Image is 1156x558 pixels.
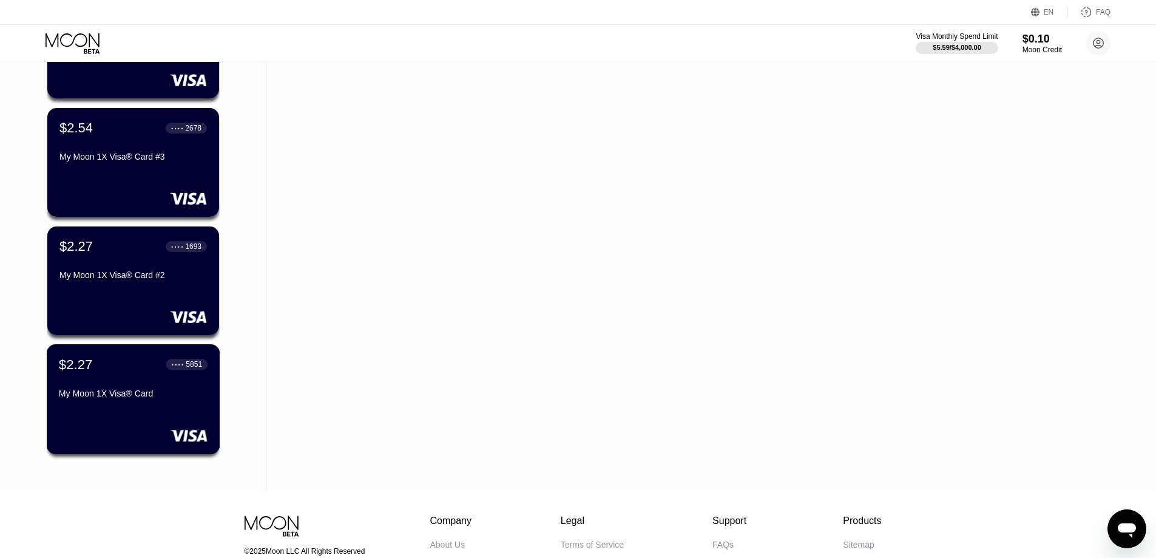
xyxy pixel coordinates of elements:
div: Sitemap [843,540,874,549]
div: FAQ [1068,6,1110,18]
div: $2.54 [59,120,93,136]
div: FAQs [712,540,734,549]
div: Support [712,515,754,526]
div: © 2025 Moon LLC All Rights Reserved [245,547,376,556]
div: $2.27 [59,239,93,254]
div: ● ● ● ● [171,126,183,130]
div: $2.27 [59,356,93,372]
div: $2.27● ● ● ●1693My Moon 1X Visa® Card #2 [47,226,219,335]
div: $0.10Moon Credit [1022,33,1062,54]
div: About Us [430,540,465,549]
div: Products [843,515,881,526]
div: EN [1044,8,1054,16]
div: 2678 [185,124,201,132]
div: Moon Credit [1022,46,1062,54]
div: ● ● ● ● [172,362,184,366]
div: EN [1031,6,1068,18]
div: $0.10 [1022,33,1062,46]
div: Terms of Service [561,540,624,549]
div: $2.27● ● ● ●5851My Moon 1X Visa® Card [47,345,219,454]
div: Visa Monthly Spend Limit [916,32,998,41]
div: Company [430,515,472,526]
div: FAQ [1096,8,1110,16]
iframe: Кнопка запуска окна обмена сообщениями [1107,509,1146,548]
div: 1693 [185,242,201,251]
div: My Moon 1X Visa® Card #2 [59,270,207,280]
div: My Moon 1X Visa® Card [59,389,208,398]
div: ● ● ● ● [171,245,183,248]
div: Visa Monthly Spend Limit$5.59/$4,000.00 [916,32,998,54]
div: $5.59 / $4,000.00 [933,44,981,51]
div: $2.54● ● ● ●2678My Moon 1X Visa® Card #3 [47,108,219,217]
div: Legal [561,515,624,526]
div: 5851 [186,360,202,369]
div: My Moon 1X Visa® Card #3 [59,152,207,162]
